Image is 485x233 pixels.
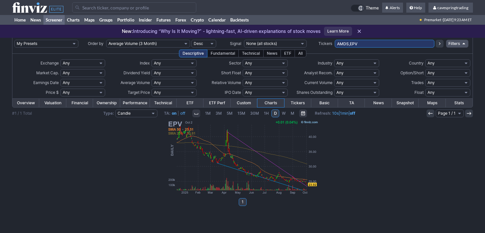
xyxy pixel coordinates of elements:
[414,90,424,95] span: Float
[140,61,150,66] span: Index
[332,111,339,116] a: 10s
[66,99,93,107] a: Financial
[121,80,150,85] span: Average Volume
[28,15,43,25] a: News
[437,5,468,10] span: cavespringtrading
[318,41,332,46] span: Tickers
[188,15,206,25] a: Crypto
[297,90,332,95] span: Shares Outstanding
[46,90,59,95] span: Price $
[366,5,379,12] span: Theme
[206,15,228,25] a: Calendar
[281,50,295,57] div: ETF
[88,41,104,46] span: Order by
[257,99,284,107] a: Charts
[311,99,338,107] a: Basic
[36,70,59,75] span: Market Cap.
[424,15,443,25] span: Premarket ·
[227,111,233,116] span: 5M
[93,99,120,107] a: Ownership
[304,80,332,85] span: Current Volume
[248,109,261,117] a: 30M
[400,70,424,75] span: Option/Short
[43,15,65,25] a: Screener
[446,40,468,48] a: Filters
[115,15,137,25] a: Portfolio
[164,111,170,116] b: TA:
[128,90,150,95] span: Target Price
[231,99,257,107] a: Custom
[207,50,239,57] div: Fundamental
[72,2,196,13] input: Search
[205,111,211,116] span: 1M
[315,111,331,116] b: Refresh:
[409,61,424,66] span: Country
[392,99,419,107] a: Snapshot
[225,90,241,95] span: IPO Date
[235,109,248,117] a: 15M
[351,5,379,12] a: Theme
[238,50,264,57] div: Technical
[230,41,241,46] span: Signal
[97,15,115,25] a: Groups
[340,111,348,116] a: 1min
[12,99,39,107] a: Overview
[284,99,311,107] a: Tickers
[338,99,365,107] a: TA
[213,109,224,117] a: 3M
[350,111,355,116] a: off
[103,111,114,116] b: Type:
[282,111,286,116] span: W
[428,3,473,13] a: cavespringtrading
[177,99,203,107] a: ETF
[274,111,277,116] span: D
[82,15,97,25] a: Maps
[122,28,321,35] p: Introducing “Why Is It Moving?” - lightning-fast, AI-driven explanations of stock moves
[382,3,403,13] a: Alerts
[137,15,154,25] a: Insider
[288,109,297,117] a: M
[443,15,472,25] span: [DATE] 9:23 AM ET
[40,61,59,66] span: Exchange
[192,109,200,117] button: Interval
[178,111,179,116] span: |
[173,15,188,25] a: Forex
[172,111,176,116] a: on
[228,15,251,25] a: Backtests
[291,111,294,116] span: M
[216,111,222,116] span: 3M
[365,99,392,107] a: News
[154,15,173,25] a: Futures
[12,15,28,25] a: Home
[280,109,288,117] a: W
[33,80,59,85] span: Earnings Date
[299,109,307,117] button: Range
[239,198,247,206] a: 1
[120,99,150,107] a: Performance
[150,99,177,107] a: Technical
[446,99,473,107] a: Stats
[264,111,269,116] span: 1H
[271,109,279,117] a: D
[221,70,241,75] span: Short Float
[411,80,424,85] span: Trades
[224,109,235,117] a: 5M
[203,99,230,107] a: ETF Perf
[406,3,425,13] a: Help
[123,70,150,75] span: Dividend Yield
[262,109,271,117] a: 1H
[203,109,213,117] a: 1M
[122,28,133,34] span: New:
[65,15,82,25] a: Charts
[315,110,355,117] span: | |
[304,70,332,75] span: Analyst Recom.
[237,111,245,116] span: 15M
[166,119,319,196] img: EPV - ProShares UltraShort FTSE Europe -2X Shares - Stock Price Chart
[242,198,244,206] b: 1
[295,50,306,57] div: All
[179,50,207,57] div: Descriptive
[318,61,332,66] span: Industry
[263,50,281,57] div: News
[250,111,259,116] span: 30M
